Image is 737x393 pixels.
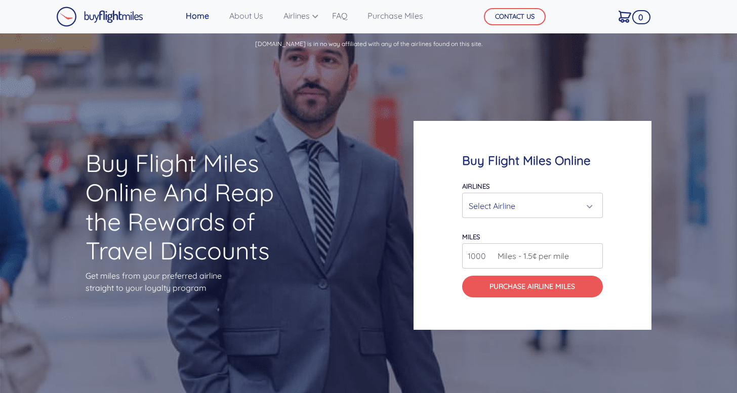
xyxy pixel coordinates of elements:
button: Select Airline [462,193,603,218]
a: Buy Flight Miles Logo [56,4,143,29]
a: FAQ [328,6,351,26]
label: miles [462,233,480,241]
a: Airlines [279,6,316,26]
a: 0 [615,6,635,27]
span: Miles - 1.5¢ per mile [493,250,569,262]
a: Purchase Miles [363,6,427,26]
a: About Us [225,6,267,26]
label: Airlines [462,182,489,190]
div: Select Airline [469,196,590,215]
img: Cart [619,11,631,23]
button: Purchase Airline Miles [462,276,603,297]
h1: Buy Flight Miles Online And Reap the Rewards of Travel Discounts [86,149,283,265]
button: CONTACT US [484,8,546,25]
a: Home [182,6,213,26]
img: Buy Flight Miles Logo [56,7,143,27]
span: 0 [632,10,650,24]
h4: Buy Flight Miles Online [462,153,603,168]
p: Get miles from your preferred airline straight to your loyalty program [86,270,283,294]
